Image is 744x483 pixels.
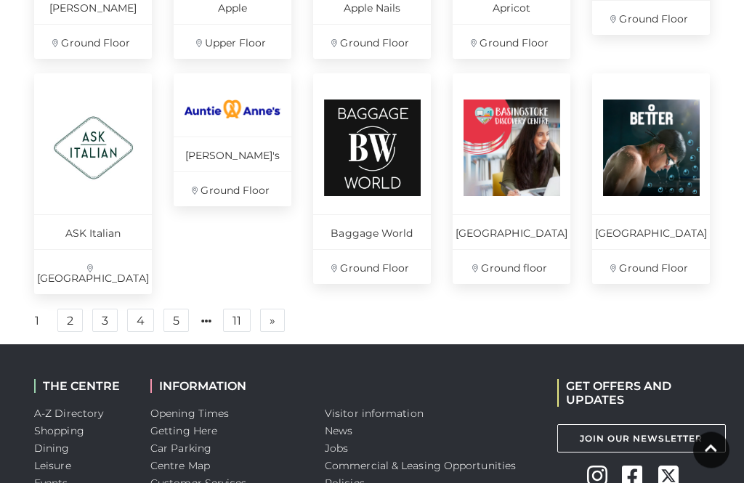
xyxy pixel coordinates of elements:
a: [PERSON_NAME]'s Ground Floor [174,74,291,207]
a: Join Our Newsletter [557,425,726,453]
a: 1 [26,310,48,333]
p: Ground Floor [592,1,710,36]
a: Baggage World Ground Floor [313,74,431,285]
h2: GET OFFERS AND UPDATES [557,380,710,407]
a: Next [260,309,285,333]
a: Jobs [325,442,348,455]
p: Ground Floor [313,250,431,285]
span: » [270,316,275,326]
a: Dining [34,442,70,455]
a: [GEOGRAPHIC_DATA] Ground floor [453,74,570,285]
p: [GEOGRAPHIC_DATA] [34,250,152,295]
a: Centre Map [150,460,210,473]
a: Commercial & Leasing Opportunities [325,460,516,473]
h2: THE CENTRE [34,380,129,394]
p: [PERSON_NAME]'s [174,137,291,172]
a: 5 [163,309,189,333]
a: News [325,425,352,438]
p: [GEOGRAPHIC_DATA] [592,215,710,250]
p: Ground Floor [453,25,570,60]
p: Ground Floor [174,172,291,207]
a: 2 [57,309,83,333]
p: Ground Floor [592,250,710,285]
a: A-Z Directory [34,407,103,421]
p: [GEOGRAPHIC_DATA] [453,215,570,250]
h2: INFORMATION [150,380,303,394]
a: 4 [127,309,154,333]
a: Opening Times [150,407,229,421]
a: Car Parking [150,442,211,455]
p: Ground Floor [313,25,431,60]
a: Shopping [34,425,84,438]
a: ASK Italian [GEOGRAPHIC_DATA] [34,74,152,295]
a: 3 [92,309,118,333]
a: Getting Here [150,425,217,438]
p: Ground floor [453,250,570,285]
p: Ground Floor [34,25,152,60]
p: Baggage World [313,215,431,250]
a: Visitor information [325,407,424,421]
a: [GEOGRAPHIC_DATA] Ground Floor [592,74,710,285]
a: Leisure [34,460,71,473]
a: 11 [223,309,251,333]
p: Upper Floor [174,25,291,60]
p: ASK Italian [34,215,152,250]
